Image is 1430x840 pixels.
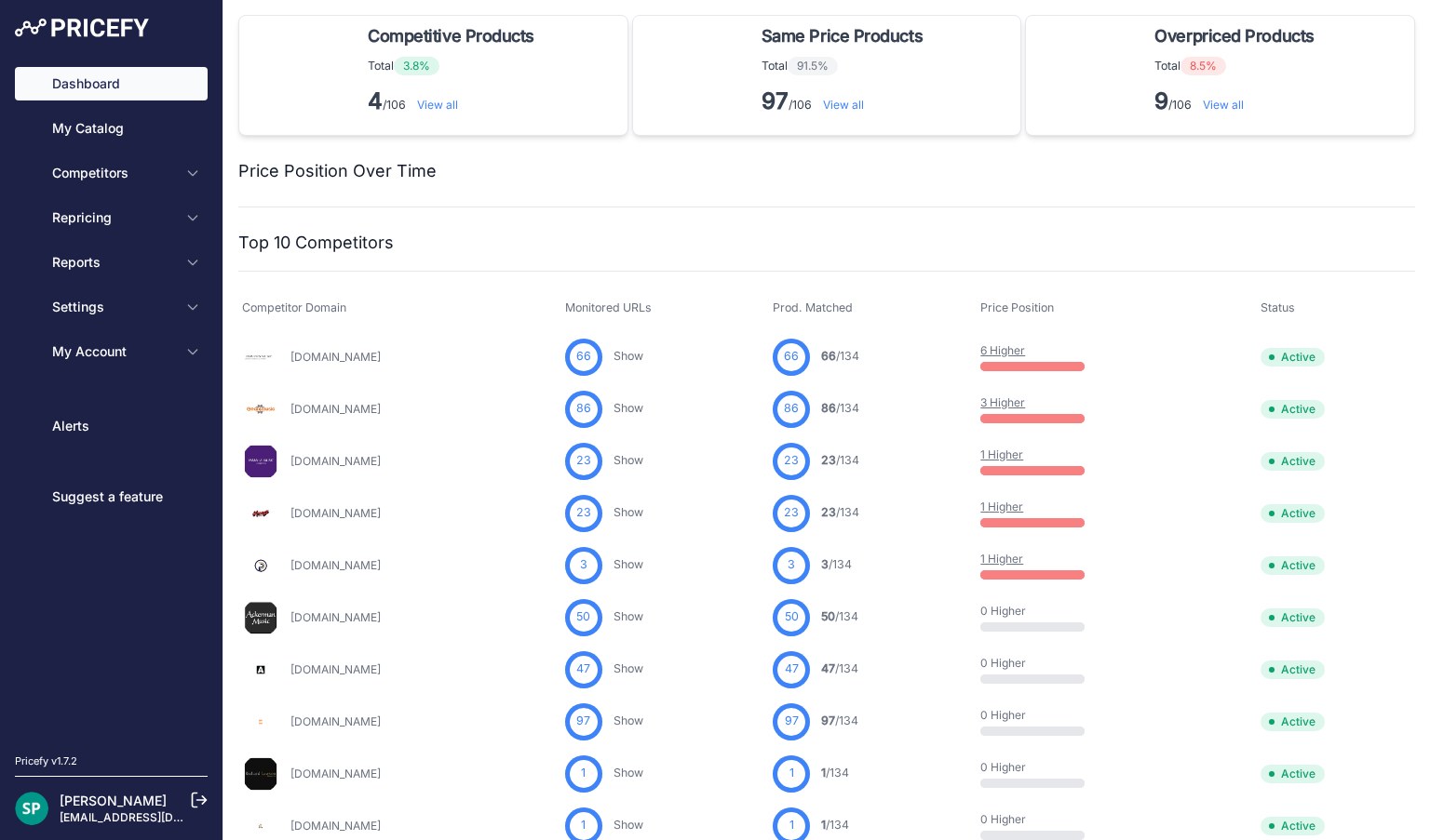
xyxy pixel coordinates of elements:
[290,350,381,364] a: [DOMAIN_NAME]
[785,713,799,730] span: 97
[614,609,643,623] a: Show
[821,818,826,832] span: 1
[1154,87,1321,116] p: /106
[1261,300,1295,314] span: Status
[821,401,836,415] span: 86
[576,452,591,470] span: 23
[290,767,381,780] a: [DOMAIN_NAME]
[15,409,208,443] a: Alerts
[15,67,208,731] nav: Sidebar
[614,766,643,780] a: Show
[52,164,174,182] span: Competitors
[52,342,174,361] span: My Account
[821,609,858,623] a: 50/134
[614,661,643,675] a: Show
[980,604,1099,619] p: 0 Higher
[1261,660,1325,679] span: Active
[821,818,849,832] a: 1/134
[576,504,591,522] span: 23
[1261,452,1325,471] span: Active
[1154,57,1321,75] p: Total
[576,348,591,366] span: 66
[821,661,858,675] a: 47/134
[290,610,381,624] a: [DOMAIN_NAME]
[784,400,799,418] span: 86
[368,87,542,116] p: /106
[1180,57,1226,75] span: 8.5%
[368,87,383,114] strong: 4
[614,349,643,363] a: Show
[614,401,643,415] a: Show
[980,395,1025,409] a: 3 Higher
[762,57,930,75] p: Total
[980,760,1099,775] p: 0 Higher
[52,298,174,316] span: Settings
[290,506,381,520] a: [DOMAIN_NAME]
[784,452,799,470] span: 23
[290,662,381,676] a: [DOMAIN_NAME]
[15,19,149,37] img: Pricefy Logo
[821,557,852,571] a: 3/134
[762,87,789,114] strong: 97
[242,300,346,314] span: Competitor Domain
[15,201,208,234] button: Repricing
[576,713,590,730] span: 97
[1261,556,1325,575] span: Active
[788,556,795,574] span: 3
[821,766,849,780] a: 1/134
[1261,817,1325,835] span: Active
[290,819,381,833] a: [DOMAIN_NAME]
[60,810,254,824] a: [EMAIL_ADDRESS][DOMAIN_NAME]
[1203,98,1244,112] a: View all
[980,552,1023,566] a: 1 Higher
[1261,713,1325,731] span: Active
[1261,504,1325,523] span: Active
[773,300,853,314] span: Prod. Matched
[576,608,590,626] span: 50
[60,793,167,808] a: [PERSON_NAME]
[290,558,381,572] a: [DOMAIN_NAME]
[614,818,643,832] a: Show
[821,713,858,727] a: 97/134
[1261,765,1325,783] span: Active
[238,158,437,184] h2: Price Position Over Time
[821,766,826,780] span: 1
[980,708,1099,723] p: 0 Higher
[581,765,586,782] span: 1
[789,817,794,834] span: 1
[821,349,836,363] span: 66
[980,656,1099,671] p: 0 Higher
[980,300,1054,314] span: Price Position
[52,253,174,272] span: Reports
[980,812,1099,827] p: 0 Higher
[290,402,381,416] a: [DOMAIN_NAME]
[784,504,799,522] span: 23
[581,817,586,834] span: 1
[15,246,208,279] button: Reports
[614,453,643,467] a: Show
[785,660,799,678] span: 47
[417,98,458,112] a: View all
[821,401,859,415] a: 86/134
[821,349,859,363] a: 66/134
[785,608,799,626] span: 50
[15,156,208,190] button: Competitors
[823,98,864,112] a: View all
[821,661,835,675] span: 47
[576,660,590,678] span: 47
[1261,608,1325,627] span: Active
[580,556,587,574] span: 3
[15,112,208,145] a: My Catalog
[1154,87,1168,114] strong: 9
[980,343,1025,357] a: 6 Higher
[368,57,542,75] p: Total
[368,23,534,49] span: Competitive Products
[614,557,643,571] a: Show
[15,480,208,513] a: Suggest a feature
[788,57,838,75] span: 91.5%
[821,505,859,519] a: 23/134
[821,609,835,623] span: 50
[821,713,835,727] span: 97
[1261,348,1325,367] span: Active
[762,87,930,116] p: /106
